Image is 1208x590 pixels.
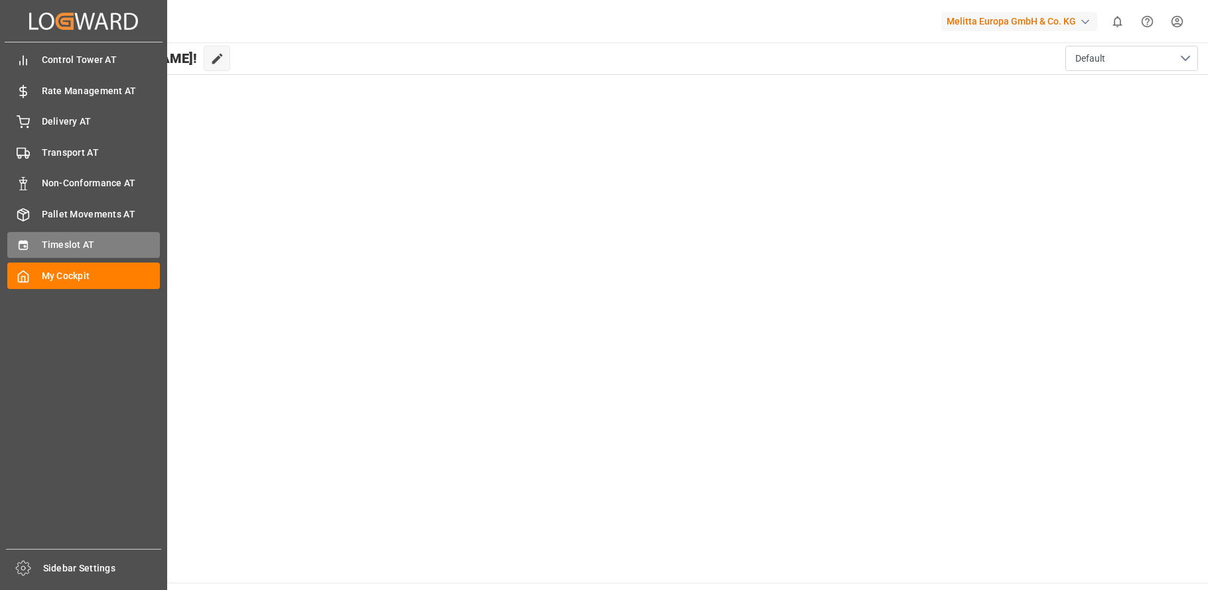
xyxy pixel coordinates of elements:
[42,53,161,67] span: Control Tower AT
[42,115,161,129] span: Delivery AT
[941,9,1103,34] button: Melitta Europa GmbH & Co. KG
[7,263,160,288] a: My Cockpit
[42,238,161,252] span: Timeslot AT
[7,78,160,103] a: Rate Management AT
[43,561,162,575] span: Sidebar Settings
[42,176,161,190] span: Non-Conformance AT
[941,12,1097,31] div: Melitta Europa GmbH & Co. KG
[7,170,160,196] a: Non-Conformance AT
[42,207,161,221] span: Pallet Movements AT
[7,201,160,227] a: Pallet Movements AT
[42,146,161,160] span: Transport AT
[1132,7,1162,36] button: Help Center
[7,109,160,135] a: Delivery AT
[1103,7,1132,36] button: show 0 new notifications
[7,232,160,258] a: Timeslot AT
[1075,52,1105,66] span: Default
[7,139,160,165] a: Transport AT
[1065,46,1198,71] button: open menu
[42,84,161,98] span: Rate Management AT
[42,269,161,283] span: My Cockpit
